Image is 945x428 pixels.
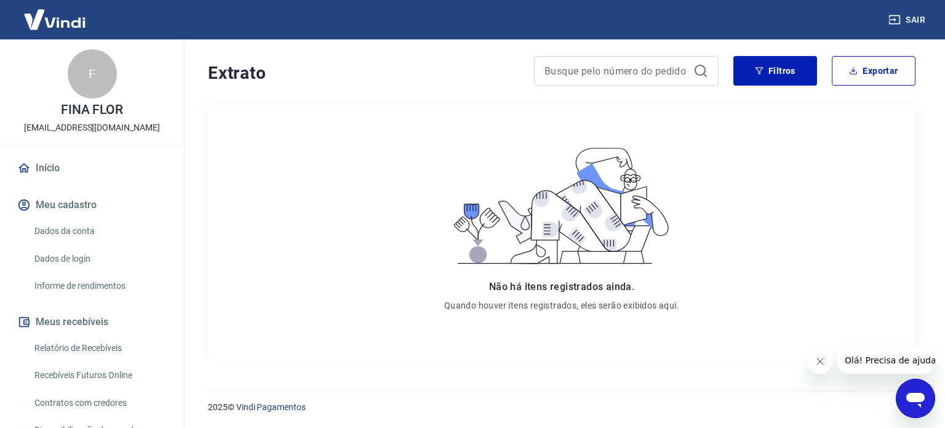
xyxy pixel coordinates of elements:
a: Relatório de Recebíveis [30,336,169,361]
iframe: Botão para abrir a janela de mensagens [896,379,935,418]
button: Meu cadastro [15,192,169,219]
span: Olá! Precisa de ajuda? [7,9,103,18]
div: F [68,49,117,99]
iframe: Mensagem da empresa [837,347,935,374]
p: [EMAIL_ADDRESS][DOMAIN_NAME] [24,121,160,134]
p: Quando houver itens registrados, eles serão exibidos aqui. [444,299,679,312]
p: 2025 © [208,401,915,414]
a: Recebíveis Futuros Online [30,363,169,388]
a: Dados da conta [30,219,169,244]
a: Início [15,155,169,182]
button: Meus recebíveis [15,309,169,336]
p: FINA FLOR [61,103,124,116]
button: Sair [886,9,930,31]
iframe: Fechar mensagem [808,349,832,374]
button: Filtros [733,56,817,86]
input: Busque pelo número do pedido [544,62,688,80]
span: Não há itens registrados ainda. [489,281,634,293]
img: Vindi [15,1,95,38]
a: Contratos com credores [30,390,169,416]
a: Informe de rendimentos [30,273,169,299]
a: Vindi Pagamentos [236,402,306,412]
a: Dados de login [30,246,169,272]
h4: Extrato [208,61,519,86]
button: Exportar [832,56,915,86]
